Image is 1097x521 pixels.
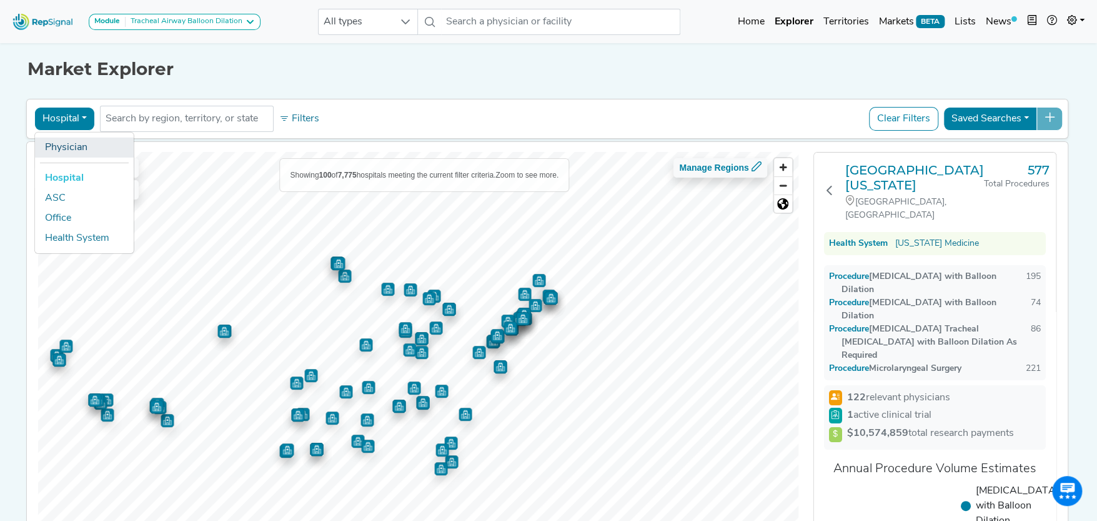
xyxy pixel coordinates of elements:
div: Map marker [529,299,542,312]
a: Lists [950,9,981,34]
div: Map marker [381,283,394,296]
div: Map marker [422,292,435,305]
a: Territories [818,9,873,34]
div: Map marker [513,312,526,325]
div: Map marker [504,321,517,335]
a: Explorer [769,9,818,34]
div: Map marker [153,401,166,414]
div: Map marker [532,274,545,287]
div: Map marker [304,369,317,382]
a: MarketsBETA [873,9,950,34]
div: Map marker [515,310,529,323]
div: 74 [1031,296,1041,323]
input: Search by region, territory, or state [106,111,268,126]
div: 221 [1026,362,1041,375]
span: All types [319,9,394,34]
div: Map marker [416,397,429,410]
button: Saved Searches [943,107,1037,131]
div: Map marker [444,437,457,450]
div: [MEDICAL_DATA] with Balloon Dilation [829,270,1026,296]
div: Map marker [415,332,428,345]
div: Map marker [351,435,364,448]
div: Map marker [161,414,174,427]
div: Annual Procedure Volume Estimates [824,460,1046,478]
div: Map marker [392,400,405,413]
div: Map marker [362,381,375,394]
a: Hospital [35,168,134,188]
div: Tracheal Airway Balloon Dilation [126,17,242,27]
div: Map marker [100,393,113,407]
div: Map marker [150,400,163,413]
div: 195 [1026,270,1041,296]
div: Map marker [310,443,323,456]
div: Map marker [427,290,440,303]
div: Map marker [361,440,374,453]
span: Zoom out [774,177,792,195]
strong: 1 [847,410,853,420]
div: Map marker [359,338,372,352]
div: Health System [829,237,888,250]
span: Reset zoom [774,195,792,213]
div: Map marker [501,315,514,328]
strong: 122 [847,393,866,403]
div: Map marker [491,330,504,343]
div: Map marker [445,455,458,468]
div: Map marker [399,322,412,335]
div: Map marker [291,408,304,422]
div: Map marker [429,321,442,335]
div: Map marker [404,283,417,296]
div: Map marker [290,377,303,390]
div: Map marker [149,400,162,413]
h1: Market Explorer [27,59,1070,80]
div: Map marker [399,325,412,338]
h3: 577 [984,163,1050,178]
div: Map marker [544,291,557,305]
input: Search a physician or facility [441,9,680,35]
div: Map marker [407,382,420,395]
a: News [981,9,1022,34]
span: BETA [916,15,945,28]
div: Map marker [296,408,309,421]
span: relevant physicians [847,390,950,405]
div: Map marker [94,397,107,410]
div: Map marker [59,340,72,353]
button: Manage Regions [673,158,767,178]
div: Map marker [415,346,428,359]
div: Map marker [434,462,447,475]
div: Map marker [442,303,455,316]
a: Office [35,208,134,228]
span: total research payments [847,428,1014,438]
div: Map marker [472,346,485,359]
div: Total Procedures [984,178,1050,191]
div: Map marker [339,385,352,398]
div: Map marker [101,408,114,422]
a: ASC [35,188,134,208]
div: Map marker [516,312,529,325]
span: Procedure [841,272,869,281]
div: Map marker [88,393,101,407]
span: Procedure [841,364,869,373]
div: Map marker [518,288,531,301]
div: Map marker [435,443,449,457]
b: 100 [319,171,331,180]
span: Procedure [841,298,869,308]
div: Map marker [360,413,374,427]
button: Intel Book [1022,9,1042,34]
div: Map marker [494,360,507,373]
div: Map marker [514,313,527,326]
div: Map marker [330,257,344,270]
span: Procedure [841,325,869,334]
div: Map marker [217,325,231,338]
button: Clear Filters [869,107,938,131]
div: Map marker [486,335,499,348]
span: Zoom in [774,158,792,176]
a: Home [732,9,769,34]
b: 7,775 [338,171,357,180]
div: Map marker [280,443,294,457]
div: [MEDICAL_DATA] Tracheal [MEDICAL_DATA] with Balloon Dilation As Required [829,323,1031,362]
a: Health System [35,228,134,248]
button: Filters [276,108,322,129]
span: Showing of hospitals meeting the current filter criteria. [290,171,495,180]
